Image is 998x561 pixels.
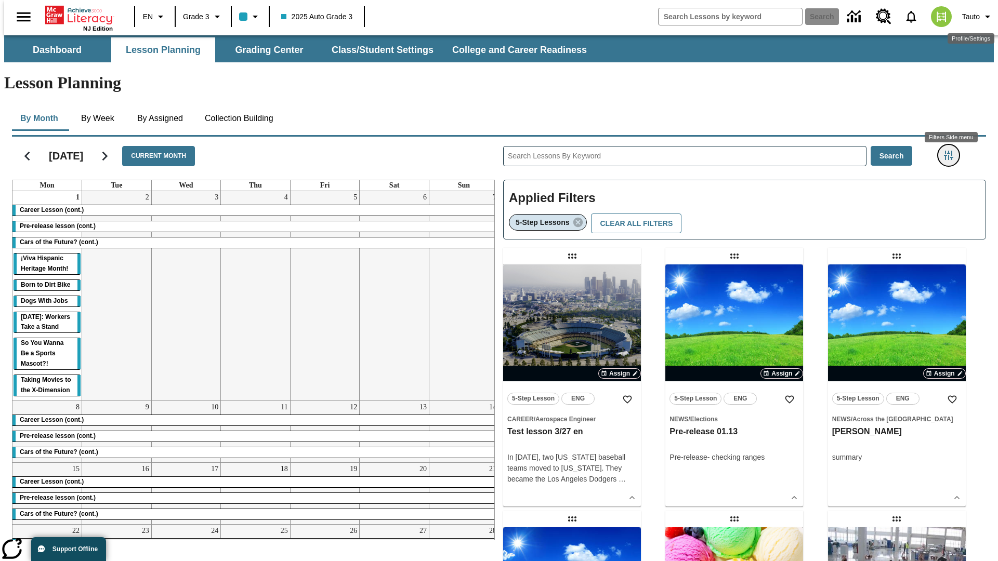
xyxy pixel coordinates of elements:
[12,237,498,248] div: Cars of the Future? (cont.)
[20,222,96,230] span: Pre-release lesson (cont.)
[179,7,228,26] button: Grade: Grade 3, Select a grade
[209,525,220,537] a: September 24, 2025
[360,191,429,400] td: September 6, 2025
[323,37,442,62] button: Class/Student Settings
[591,213,681,234] button: Clear All Filters
[733,393,747,404] span: ENG
[771,369,792,378] span: Assign
[74,401,82,413] a: September 8, 2025
[213,191,220,204] a: September 3, 2025
[512,393,555,404] span: 5-Step Lesson
[209,463,220,475] a: September 17, 2025
[726,511,743,527] div: Draggable lesson: Test regular lesson
[290,462,360,524] td: September 19, 2025
[669,452,799,463] div: Pre-release- checking ranges
[886,393,920,405] button: ENG
[387,180,401,191] a: Saturday
[348,525,359,537] a: September 26, 2025
[669,416,688,423] span: News
[14,280,81,290] div: Born to Dirt Bike
[786,490,802,505] button: Show Details
[832,452,962,463] div: summary
[624,490,640,505] button: Show Details
[509,185,980,211] h2: Applied Filters
[509,214,587,231] div: Remove 5-Step Lessons filter selected item
[487,463,498,475] a: September 21, 2025
[564,248,581,264] div: Draggable lesson: Test lesson 3/27 en
[507,413,637,424] span: Topic: Career/Aerospace Engineer
[534,416,535,423] span: /
[151,462,221,524] td: September 17, 2025
[948,33,994,44] div: Profile/Settings
[888,511,905,527] div: Draggable lesson: Test pre-release 21
[4,37,596,62] div: SubNavbar
[221,400,291,462] td: September 11, 2025
[143,11,153,22] span: EN
[74,191,82,204] a: September 1, 2025
[429,191,498,400] td: September 7, 2025
[724,393,757,405] button: ENG
[143,401,151,413] a: September 9, 2025
[14,338,81,369] div: So You Wanna Be a Sports Mascot?!
[31,537,106,561] button: Support Offline
[235,7,266,26] button: Class color is light blue. Change class color
[140,525,151,537] a: September 23, 2025
[669,393,721,405] button: 5-Step Lesson
[221,191,291,400] td: September 4, 2025
[70,463,82,475] a: September 15, 2025
[360,462,429,524] td: September 20, 2025
[82,400,152,462] td: September 9, 2025
[348,463,359,475] a: September 19, 2025
[931,6,952,27] img: avatar image
[674,393,717,404] span: 5-Step Lesson
[138,7,172,26] button: Language: EN, Select a language
[12,400,82,462] td: September 8, 2025
[72,106,124,131] button: By Week
[20,206,84,213] span: Career Lesson (cont.)
[21,297,68,304] span: Dogs With Jobs
[21,255,68,272] span: ¡Viva Hispanic Heritage Month!
[109,180,124,191] a: Tuesday
[21,339,63,367] span: So You Wanna Be a Sports Mascot?!
[279,401,290,413] a: September 11, 2025
[564,511,581,527] div: Draggable lesson: Ready step order
[209,401,220,413] a: September 10, 2025
[503,264,641,506] div: lesson details
[177,180,195,191] a: Wednesday
[83,25,113,32] span: NJ Edition
[507,416,534,423] span: Career
[14,312,81,333] div: Labor Day: Workers Take a Stand
[279,463,290,475] a: September 18, 2025
[938,145,959,166] button: Filters Side menu
[669,413,799,424] span: Topic: News/Elections
[4,35,994,62] div: SubNavbar
[21,281,70,288] span: Born to Dirt Bike
[561,393,595,405] button: ENG
[943,390,962,409] button: Add to Favorites
[221,462,291,524] td: September 18, 2025
[503,180,986,240] div: Applied Filters
[609,369,630,378] span: Assign
[143,191,151,204] a: September 2, 2025
[429,462,498,524] td: September 21, 2025
[21,313,70,331] span: Labor Day: Workers Take a Stand
[12,477,498,487] div: Career Lesson (cont.)
[14,375,81,396] div: Taking Movies to the X-Dimension
[196,106,282,131] button: Collection Building
[417,463,429,475] a: September 20, 2025
[5,37,109,62] button: Dashboard
[20,432,96,439] span: Pre-release lesson (cont.)
[21,376,71,394] span: Taking Movies to the X-Dimension
[52,545,98,553] span: Support Offline
[925,132,978,142] div: Filters Side menu
[91,143,118,169] button: Next
[925,3,958,30] button: Select a new avatar
[832,426,962,437] h3: olga inkwell
[70,525,82,537] a: September 22, 2025
[421,191,429,204] a: September 6, 2025
[20,416,84,423] span: Career Lesson (cont.)
[598,368,641,379] button: Assign Choose Dates
[122,146,195,166] button: Current Month
[760,368,803,379] button: Assign Choose Dates
[618,390,637,409] button: Add to Favorites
